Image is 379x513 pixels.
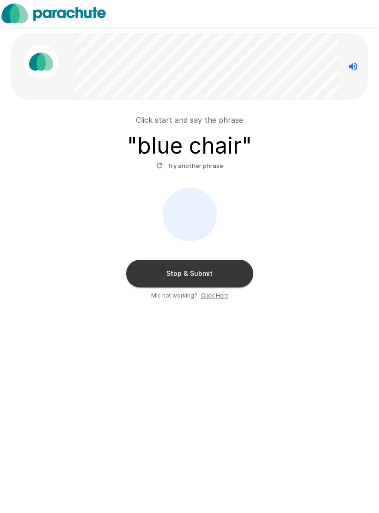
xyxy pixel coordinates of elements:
img: parachute_avatar.png [24,44,58,79]
u: Click Here [201,292,228,299]
h3: " blue chair " [127,133,252,159]
p: Click start and say the phrase [136,114,243,125]
button: Try another phrase [154,159,226,173]
button: Stop reading questions aloud [344,57,362,76]
button: Stop & Submit [126,260,253,287]
span: Mic not working? [151,291,197,300]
